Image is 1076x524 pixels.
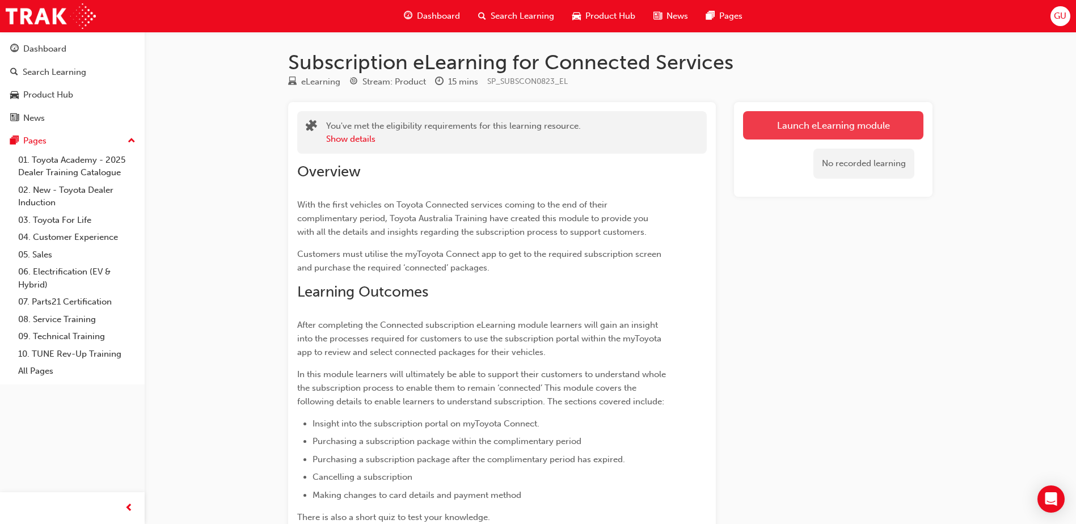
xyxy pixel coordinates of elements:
[585,10,635,23] span: Product Hub
[719,10,742,23] span: Pages
[435,75,478,89] div: Duration
[362,75,426,88] div: Stream: Product
[5,39,140,60] a: Dashboard
[5,36,140,130] button: DashboardSearch LearningProduct HubNews
[14,151,140,181] a: 01. Toyota Academy - 2025 Dealer Training Catalogue
[5,130,140,151] button: Pages
[10,113,19,124] span: news-icon
[313,490,521,500] span: Making changes to card details and payment method
[404,9,412,23] span: guage-icon
[469,5,563,28] a: search-iconSearch Learning
[14,311,140,328] a: 08. Service Training
[653,9,662,23] span: news-icon
[14,328,140,345] a: 09. Technical Training
[743,111,923,140] a: Launch eLearning module
[5,62,140,83] a: Search Learning
[313,419,539,429] span: Insight into the subscription portal on myToyota Connect.
[128,134,136,149] span: up-icon
[301,75,340,88] div: eLearning
[448,75,478,88] div: 15 mins
[23,66,86,79] div: Search Learning
[313,436,581,446] span: Purchasing a subscription package within the complimentary period
[297,512,490,522] span: There is also a short quiz to test your knowledge.
[297,320,664,357] span: After completing the Connected subscription eLearning module learners will gain an insight into t...
[288,50,932,75] h1: Subscription eLearning for Connected Services
[5,108,140,129] a: News
[14,362,140,380] a: All Pages
[10,136,19,146] span: pages-icon
[288,77,297,87] span: learningResourceType_ELEARNING-icon
[14,229,140,246] a: 04. Customer Experience
[349,77,358,87] span: target-icon
[297,283,428,301] span: Learning Outcomes
[326,133,375,146] button: Show details
[23,43,66,56] div: Dashboard
[10,90,19,100] span: car-icon
[313,472,412,482] span: Cancelling a subscription
[697,5,752,28] a: pages-iconPages
[326,120,581,145] div: You've met the eligibility requirements for this learning resource.
[1054,10,1066,23] span: GU
[297,163,361,180] span: Overview
[306,121,317,134] span: puzzle-icon
[706,9,715,23] span: pages-icon
[1037,485,1065,513] div: Open Intercom Messenger
[313,454,625,464] span: Purchasing a subscription package after the complimentary period has expired.
[5,84,140,105] a: Product Hub
[666,10,688,23] span: News
[23,112,45,125] div: News
[14,246,140,264] a: 05. Sales
[644,5,697,28] a: news-iconNews
[435,77,444,87] span: clock-icon
[395,5,469,28] a: guage-iconDashboard
[297,369,668,407] span: In this module learners will ultimately be able to support their customers to understand whole th...
[491,10,554,23] span: Search Learning
[563,5,644,28] a: car-iconProduct Hub
[813,149,914,179] div: No recorded learning
[14,212,140,229] a: 03. Toyota For Life
[478,9,486,23] span: search-icon
[14,181,140,212] a: 02. New - Toyota Dealer Induction
[6,3,96,29] img: Trak
[14,345,140,363] a: 10. TUNE Rev-Up Training
[297,200,651,237] span: With the first vehicles on Toyota Connected services coming to the end of their complimentary per...
[349,75,426,89] div: Stream
[487,77,568,86] span: Learning resource code
[572,9,581,23] span: car-icon
[125,501,133,515] span: prev-icon
[23,88,73,102] div: Product Hub
[417,10,460,23] span: Dashboard
[14,293,140,311] a: 07. Parts21 Certification
[297,249,664,273] span: Customers must utilise the myToyota Connect app to get to the required subscription screen and pu...
[10,44,19,54] span: guage-icon
[10,67,18,78] span: search-icon
[23,134,47,147] div: Pages
[14,263,140,293] a: 06. Electrification (EV & Hybrid)
[1050,6,1070,26] button: GU
[288,75,340,89] div: Type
